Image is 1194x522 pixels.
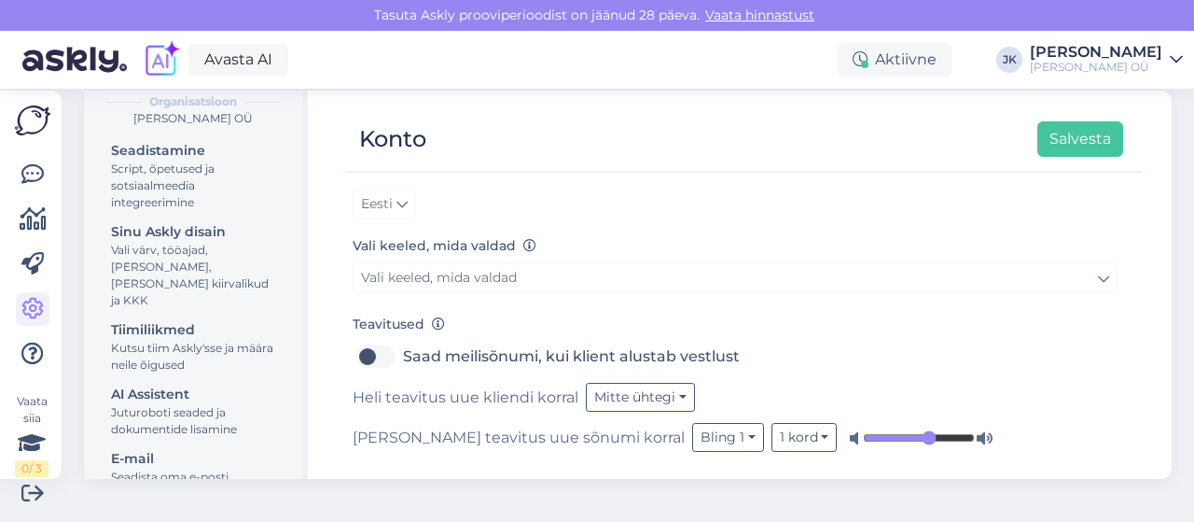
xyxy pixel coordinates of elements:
a: Avasta AI [188,44,288,76]
div: AI Assistent [111,385,279,404]
div: JK [996,47,1022,73]
div: 0 / 3 [15,460,49,477]
div: [PERSON_NAME] OÜ [1030,60,1162,75]
b: Organisatsioon [149,93,237,110]
button: Bling 1 [692,423,764,452]
div: Seadistamine [111,141,279,161]
a: E-mailSeadista oma e-posti edasisuunamine ja [PERSON_NAME] [103,446,287,522]
img: Askly Logo [15,106,50,135]
a: Vaata hinnastust [700,7,820,23]
span: Eesti [361,194,393,215]
div: Aktiivne [838,43,951,77]
div: Heli teavitus uue kliendi korral [353,383,1118,412]
div: [PERSON_NAME] [1030,45,1162,60]
div: Tiimiliikmed [111,320,279,340]
button: Salvesta [1037,121,1123,157]
a: Sinu Askly disainVali värv, tööajad, [PERSON_NAME], [PERSON_NAME] kiirvalikud ja KKK [103,219,287,312]
label: Vali keeled, mida valdad [353,236,536,256]
img: explore-ai [142,40,181,79]
div: E-mail [111,449,279,469]
label: Saad meilisõnumi, kui klient alustab vestlust [403,342,740,372]
a: Eesti [353,190,416,219]
a: TiimiliikmedKutsu tiim Askly'sse ja määra neile õigused [103,317,287,376]
div: [PERSON_NAME] OÜ [99,110,287,127]
div: Vaata siia [15,393,49,477]
div: Konto [359,121,426,157]
span: Vali keeled, mida valdad [361,269,517,286]
div: Juturoboti seaded ja dokumentide lisamine [111,404,279,438]
label: Teavitused [353,315,445,334]
a: Vali keeled, mida valdad [353,263,1118,292]
a: SeadistamineScript, õpetused ja sotsiaalmeedia integreerimine [103,138,287,214]
div: Vali värv, tööajad, [PERSON_NAME], [PERSON_NAME] kiirvalikud ja KKK [111,242,279,309]
div: [PERSON_NAME] teavitus uue sõnumi korral [353,423,1118,452]
button: Mitte ühtegi [586,383,695,412]
div: Sinu Askly disain [111,222,279,242]
a: [PERSON_NAME][PERSON_NAME] OÜ [1030,45,1183,75]
div: Script, õpetused ja sotsiaalmeedia integreerimine [111,161,279,211]
div: Kutsu tiim Askly'sse ja määra neile õigused [111,340,279,374]
div: Seadista oma e-posti edasisuunamine ja [PERSON_NAME] [111,469,279,519]
button: 1 kord [771,423,838,452]
a: AI AssistentJuturoboti seaded ja dokumentide lisamine [103,382,287,441]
